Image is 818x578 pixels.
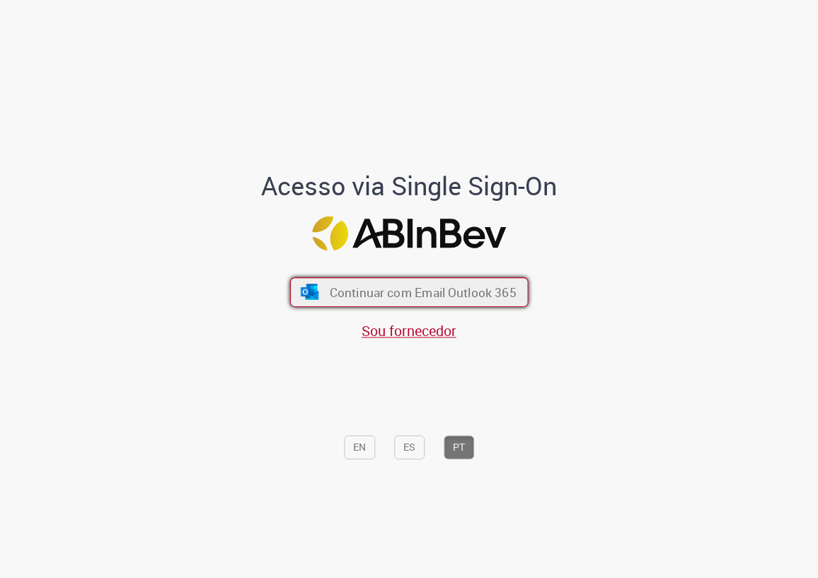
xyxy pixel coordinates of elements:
h1: Acesso via Single Sign-On [248,171,570,200]
button: ícone Azure/Microsoft 360 Continuar com Email Outlook 365 [290,277,529,307]
span: Continuar com Email Outlook 365 [329,284,516,300]
button: ES [394,436,425,460]
a: Sou fornecedor [362,321,456,340]
button: PT [444,436,474,460]
button: EN [344,436,375,460]
img: ícone Azure/Microsoft 360 [299,284,320,299]
img: Logo ABInBev [312,216,506,251]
